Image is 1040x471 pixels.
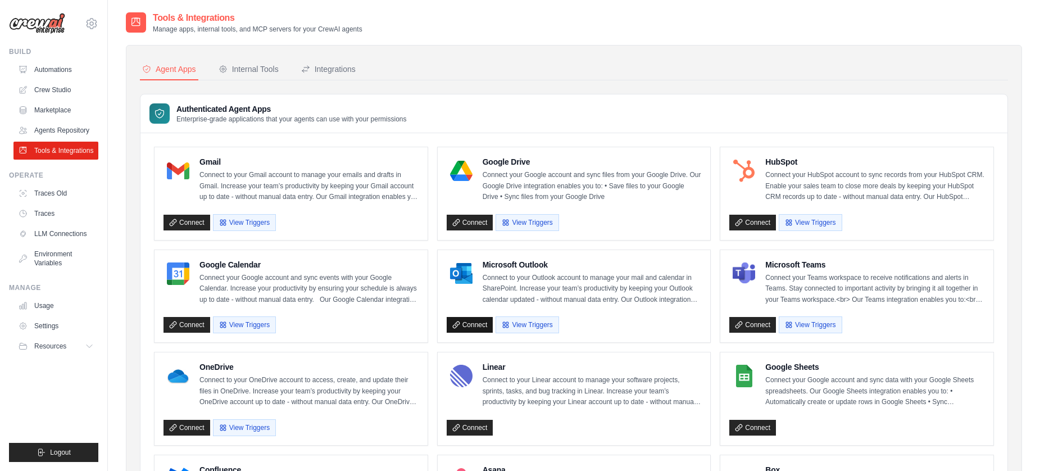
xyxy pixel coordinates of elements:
img: OneDrive Logo [167,365,189,387]
h4: Gmail [199,156,419,167]
img: Google Sheets Logo [733,365,755,387]
a: Connect [164,317,210,333]
a: Traces [13,205,98,223]
button: Logout [9,443,98,462]
a: LLM Connections [13,225,98,243]
div: Build [9,47,98,56]
img: Google Calendar Logo [167,262,189,285]
h4: HubSpot [765,156,984,167]
button: View Triggers [496,214,558,231]
a: Tools & Integrations [13,142,98,160]
button: Resources [13,337,98,355]
h4: Linear [483,361,702,373]
button: View Triggers [213,419,276,436]
a: Usage [13,297,98,315]
a: Connect [447,420,493,436]
h3: Authenticated Agent Apps [176,103,407,115]
img: Logo [9,13,65,34]
button: View Triggers [213,214,276,231]
img: Microsoft Teams Logo [733,262,755,285]
p: Connect to your Linear account to manage your software projects, sprints, tasks, and bug tracking... [483,375,702,408]
div: Internal Tools [219,64,279,75]
a: Connect [447,215,493,230]
h4: Google Drive [483,156,702,167]
a: Settings [13,317,98,335]
h4: Google Calendar [199,259,419,270]
button: View Triggers [779,214,842,231]
a: Connect [164,215,210,230]
img: Gmail Logo [167,160,189,182]
img: HubSpot Logo [733,160,755,182]
h4: Google Sheets [765,361,984,373]
p: Connect your Teams workspace to receive notifications and alerts in Teams. Stay connected to impo... [765,273,984,306]
a: Crew Studio [13,81,98,99]
a: Connect [729,317,776,333]
a: Automations [13,61,98,79]
a: Connect [729,215,776,230]
button: Agent Apps [140,59,198,80]
p: Connect to your Outlook account to manage your mail and calendar in SharePoint. Increase your tea... [483,273,702,306]
img: Linear Logo [450,365,473,387]
h4: Microsoft Outlook [483,259,702,270]
img: Google Drive Logo [450,160,473,182]
a: Connect [729,420,776,436]
div: Agent Apps [142,64,196,75]
button: View Triggers [213,316,276,333]
p: Manage apps, internal tools, and MCP servers for your CrewAI agents [153,25,362,34]
p: Connect to your OneDrive account to access, create, and update their files in OneDrive. Increase ... [199,375,419,408]
p: Connect your Google account and sync data with your Google Sheets spreadsheets. Our Google Sheets... [765,375,984,408]
span: Resources [34,342,66,351]
span: Logout [50,448,71,457]
h2: Tools & Integrations [153,11,362,25]
a: Marketplace [13,101,98,119]
button: Integrations [299,59,358,80]
a: Connect [447,317,493,333]
div: Integrations [301,64,356,75]
button: View Triggers [496,316,558,333]
p: Connect your HubSpot account to sync records from your HubSpot CRM. Enable your sales team to clo... [765,170,984,203]
button: Internal Tools [216,59,281,80]
a: Connect [164,420,210,436]
p: Connect to your Gmail account to manage your emails and drafts in Gmail. Increase your team’s pro... [199,170,419,203]
p: Connect your Google account and sync events with your Google Calendar. Increase your productivity... [199,273,419,306]
p: Enterprise-grade applications that your agents can use with your permissions [176,115,407,124]
div: Manage [9,283,98,292]
h4: OneDrive [199,361,419,373]
a: Agents Repository [13,121,98,139]
h4: Microsoft Teams [765,259,984,270]
p: Connect your Google account and sync files from your Google Drive. Our Google Drive integration e... [483,170,702,203]
div: Operate [9,171,98,180]
a: Traces Old [13,184,98,202]
button: View Triggers [779,316,842,333]
img: Microsoft Outlook Logo [450,262,473,285]
a: Environment Variables [13,245,98,272]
